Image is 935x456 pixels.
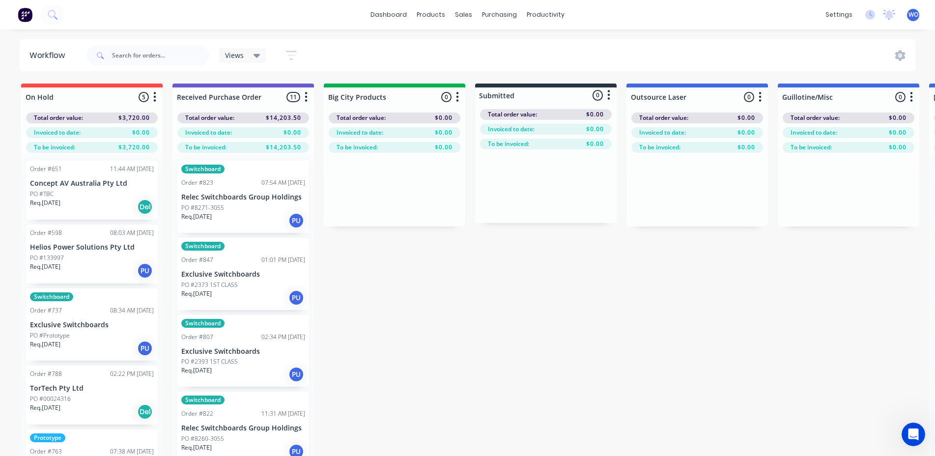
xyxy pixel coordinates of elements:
[185,114,234,122] span: Total order value:
[889,128,907,137] span: $0.00
[435,143,453,152] span: $0.00
[737,143,755,152] span: $0.00
[908,10,918,19] span: WO
[181,333,213,342] div: Order #807
[261,333,305,342] div: 02:34 PM [DATE]
[737,114,755,122] span: $0.00
[586,140,604,148] span: $0.00
[181,212,212,221] p: Req. [DATE]
[639,143,680,152] span: To be invoiced:
[261,256,305,264] div: 01:01 PM [DATE]
[30,395,71,403] p: PO #00024316
[181,256,213,264] div: Order #847
[435,114,453,122] span: $0.00
[181,443,212,452] p: Req. [DATE]
[30,199,60,207] p: Req. [DATE]
[137,341,153,356] div: PU
[477,7,522,22] div: purchasing
[26,366,158,425] div: Order #78802:22 PM [DATE]TorTech Pty LtdPO #00024316Req.[DATE]Del
[181,270,305,279] p: Exclusive Switchboards
[181,357,238,366] p: PO #2393 1ST CLASS
[366,7,412,22] a: dashboard
[137,263,153,279] div: PU
[181,178,213,187] div: Order #823
[30,340,60,349] p: Req. [DATE]
[118,114,150,122] span: $3,720.00
[26,288,158,361] div: SwitchboardOrder #73708:34 AM [DATE]Exclusive SwitchboardsPO #PrototypeReq.[DATE]PU
[29,50,70,61] div: Workflow
[181,409,213,418] div: Order #822
[137,199,153,215] div: Del
[225,50,244,60] span: Views
[337,143,378,152] span: To be invoiced:
[132,128,150,137] span: $0.00
[34,114,83,122] span: Total order value:
[30,403,60,412] p: Req. [DATE]
[288,367,304,382] div: PU
[181,203,224,212] p: PO #8271-3055
[261,178,305,187] div: 07:54 AM [DATE]
[889,143,907,152] span: $0.00
[181,165,225,173] div: Switchboard
[34,128,81,137] span: Invoiced to date:
[791,143,832,152] span: To be invoiced:
[821,7,857,22] div: settings
[30,370,62,378] div: Order #788
[639,128,686,137] span: Invoiced to date:
[337,114,386,122] span: Total order value:
[181,289,212,298] p: Req. [DATE]
[902,423,925,446] iframe: Intercom live chat
[181,242,225,251] div: Switchboard
[639,114,688,122] span: Total order value:
[412,7,450,22] div: products
[110,447,154,456] div: 07:38 AM [DATE]
[185,143,227,152] span: To be invoiced:
[30,292,73,301] div: Switchboard
[30,433,65,442] div: Prototype
[181,366,212,375] p: Req. [DATE]
[177,161,309,233] div: SwitchboardOrder #82307:54 AM [DATE]Relec Switchboards Group HoldingsPO #8271-3055Req.[DATE]PU
[118,143,150,152] span: $3,720.00
[488,140,529,148] span: To be invoiced:
[112,46,209,65] input: Search for orders...
[288,213,304,228] div: PU
[488,110,537,119] span: Total order value:
[185,128,232,137] span: Invoiced to date:
[34,143,75,152] span: To be invoiced:
[30,228,62,237] div: Order #598
[288,290,304,306] div: PU
[26,161,158,220] div: Order #65111:44 AM [DATE]Concept AV Australia Pty LtdPO #TBCReq.[DATE]Del
[30,306,62,315] div: Order #737
[30,254,64,262] p: PO #133997
[435,128,453,137] span: $0.00
[110,370,154,378] div: 02:22 PM [DATE]
[283,128,301,137] span: $0.00
[177,315,309,387] div: SwitchboardOrder #80702:34 PM [DATE]Exclusive SwitchboardsPO #2393 1ST CLASSReq.[DATE]PU
[586,110,604,119] span: $0.00
[177,238,309,310] div: SwitchboardOrder #84701:01 PM [DATE]Exclusive SwitchboardsPO #2373 1ST CLASSReq.[DATE]PU
[522,7,569,22] div: productivity
[737,128,755,137] span: $0.00
[266,114,301,122] span: $14,203.50
[488,125,535,134] span: Invoiced to date:
[261,409,305,418] div: 11:31 AM [DATE]
[266,143,301,152] span: $14,203.50
[110,306,154,315] div: 08:34 AM [DATE]
[181,193,305,201] p: Relec Switchboards Group Holdings
[110,165,154,173] div: 11:44 AM [DATE]
[450,7,477,22] div: sales
[181,281,238,289] p: PO #2373 1ST CLASS
[30,165,62,173] div: Order #651
[30,447,62,456] div: Order #763
[181,347,305,356] p: Exclusive Switchboards
[791,114,840,122] span: Total order value:
[30,243,154,252] p: Helios Power Solutions Pty Ltd
[30,190,54,199] p: PO #TBC
[18,7,32,22] img: Factory
[26,225,158,284] div: Order #59808:03 AM [DATE]Helios Power Solutions Pty LtdPO #133997Req.[DATE]PU
[30,262,60,271] p: Req. [DATE]
[30,321,154,329] p: Exclusive Switchboards
[30,331,70,340] p: PO #Prototype
[30,179,154,188] p: Concept AV Australia Pty Ltd
[791,128,837,137] span: Invoiced to date:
